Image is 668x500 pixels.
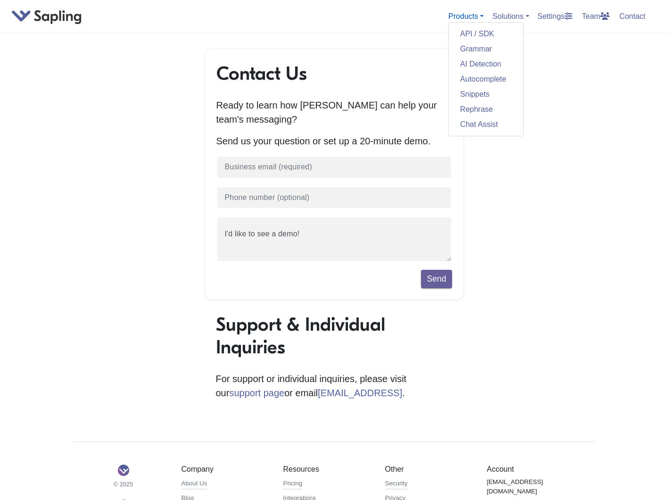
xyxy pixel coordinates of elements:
[216,372,453,400] p: For support or individual inquiries, please visit our or email .
[216,186,452,209] input: Phone number (optional)
[283,465,371,474] h5: Resources
[216,134,452,148] p: Send us your question or set up a 20-minute demo.
[487,465,575,474] h5: Account
[216,313,453,358] h1: Support & Individual Inquiries
[216,62,452,85] h1: Contact Us
[449,117,523,132] a: Chat Assist
[181,479,207,490] a: About Us
[385,465,473,474] h5: Other
[80,480,167,489] small: © 2025
[216,217,452,262] textarea: I'd like to see a demo!
[181,465,269,474] h5: Company
[421,270,452,288] button: Send
[449,57,523,72] a: AI Detection
[493,12,529,20] a: Solutions
[449,26,523,42] a: API / SDK
[229,388,284,398] a: support page
[534,8,576,24] a: Settings
[216,156,452,179] input: Business email (required)
[118,465,129,476] img: Sapling Logo
[449,42,523,57] a: Grammar
[449,87,523,102] a: Snippets
[283,479,303,490] a: Pricing
[616,8,649,24] a: Contact
[318,388,402,398] a: [EMAIL_ADDRESS]
[448,22,524,136] div: Products
[487,477,575,497] a: [EMAIL_ADDRESS][DOMAIN_NAME]
[449,102,523,117] a: Rephrase
[216,98,452,126] p: Ready to learn how [PERSON_NAME] can help your team's messaging?
[385,479,408,490] a: Security
[449,72,523,87] a: Autocomplete
[578,8,613,24] a: Team
[448,12,484,20] a: Products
